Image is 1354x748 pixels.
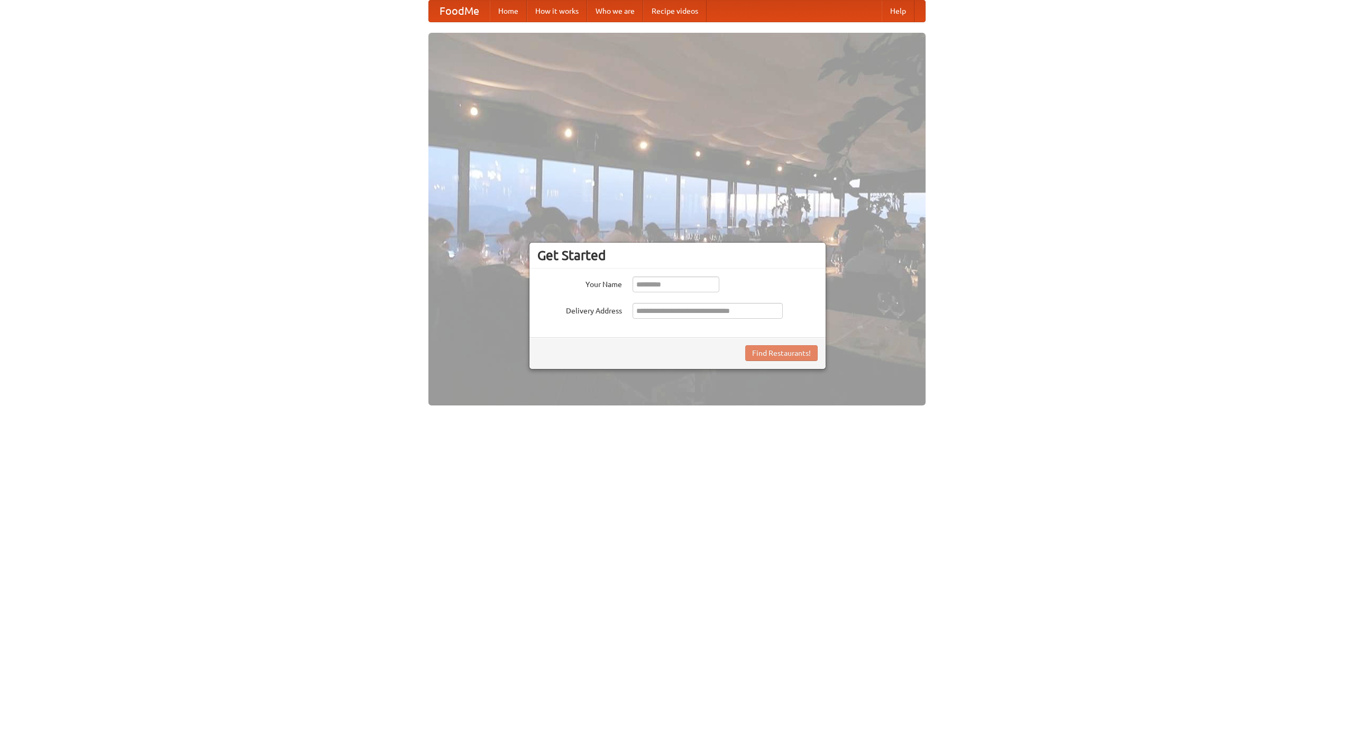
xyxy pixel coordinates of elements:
a: FoodMe [429,1,490,22]
button: Find Restaurants! [745,345,818,361]
a: Recipe videos [643,1,707,22]
label: Delivery Address [537,303,622,316]
a: Home [490,1,527,22]
label: Your Name [537,276,622,290]
a: Help [882,1,914,22]
a: How it works [527,1,587,22]
h3: Get Started [537,247,818,263]
a: Who we are [587,1,643,22]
